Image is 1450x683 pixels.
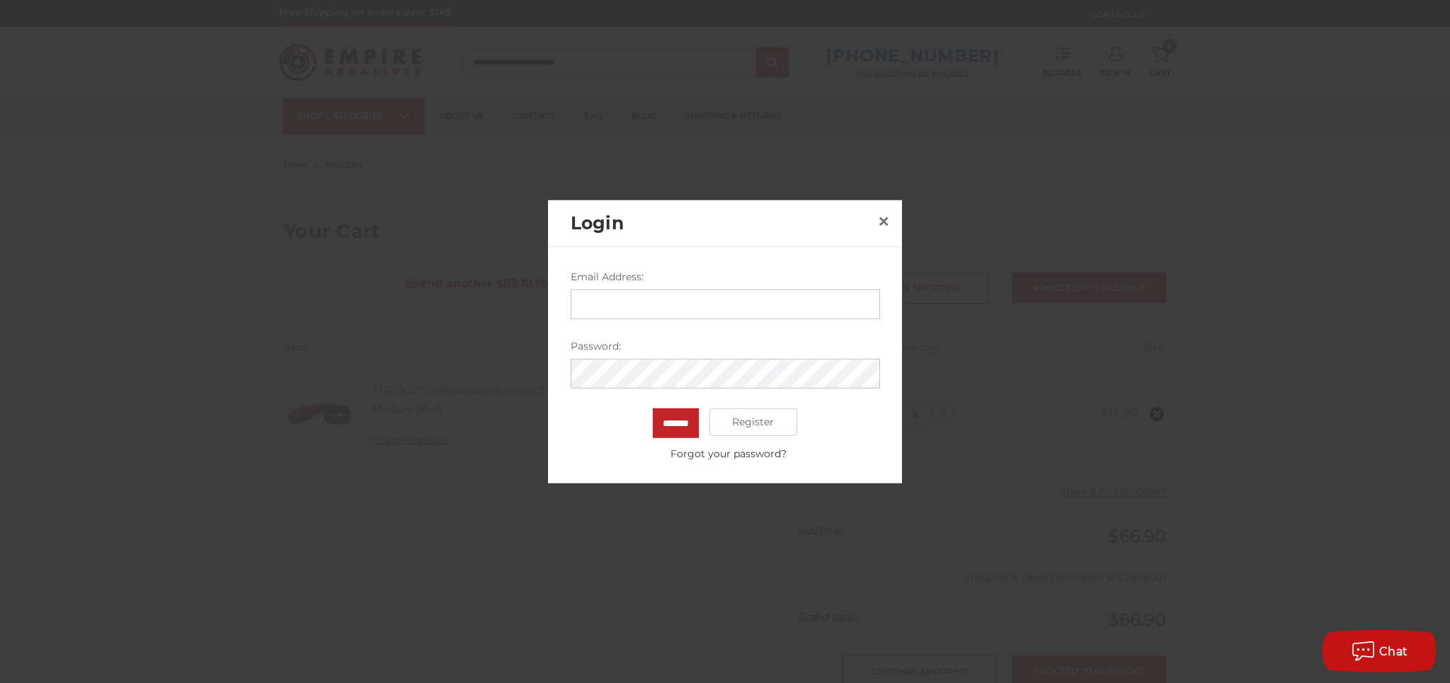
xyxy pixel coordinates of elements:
[872,210,895,233] a: Close
[709,408,798,436] a: Register
[1323,630,1436,672] button: Chat
[571,338,880,353] label: Password:
[571,269,880,284] label: Email Address:
[571,210,872,236] h2: Login
[1379,645,1408,658] span: Chat
[877,207,890,235] span: ×
[578,446,879,461] a: Forgot your password?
